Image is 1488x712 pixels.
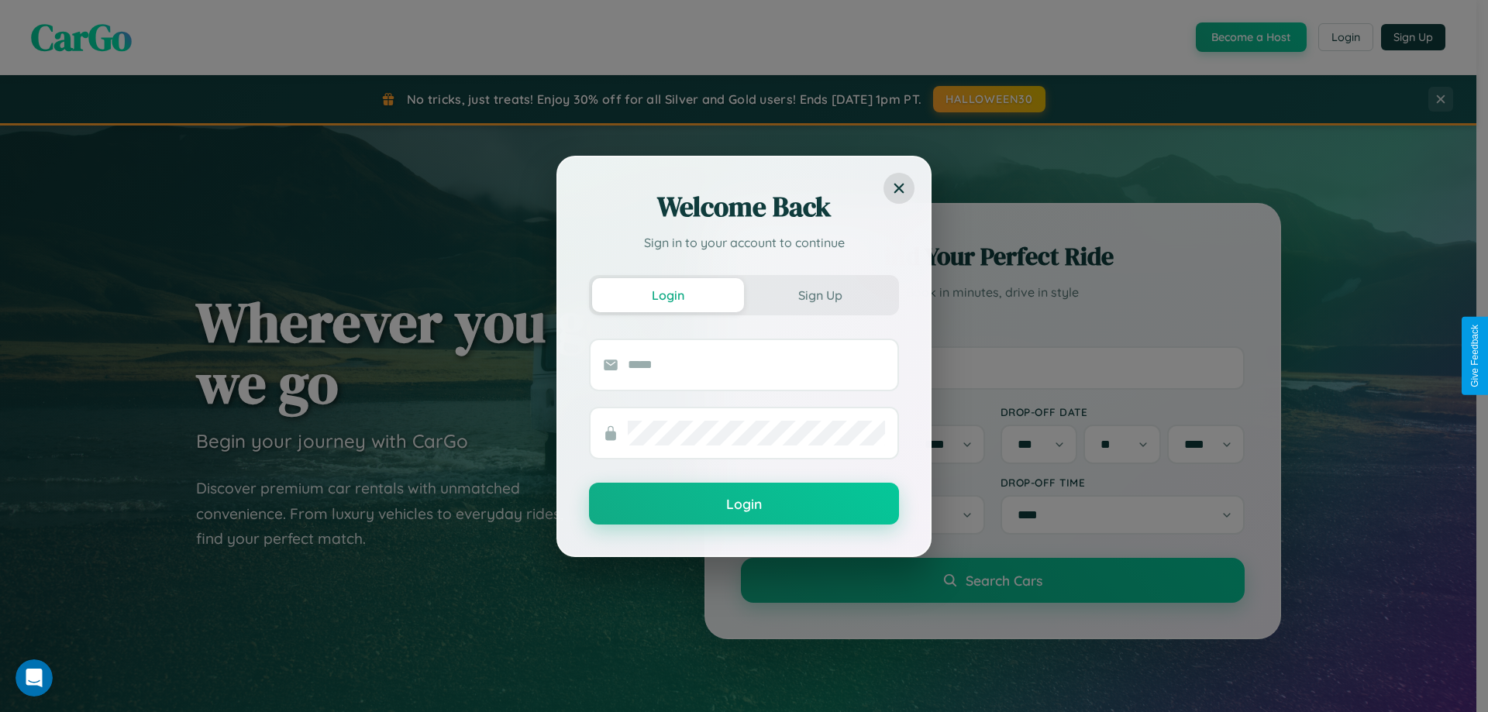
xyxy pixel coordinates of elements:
[589,483,899,525] button: Login
[589,188,899,225] h2: Welcome Back
[15,659,53,697] iframe: Intercom live chat
[589,233,899,252] p: Sign in to your account to continue
[592,278,744,312] button: Login
[1469,325,1480,387] div: Give Feedback
[744,278,896,312] button: Sign Up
